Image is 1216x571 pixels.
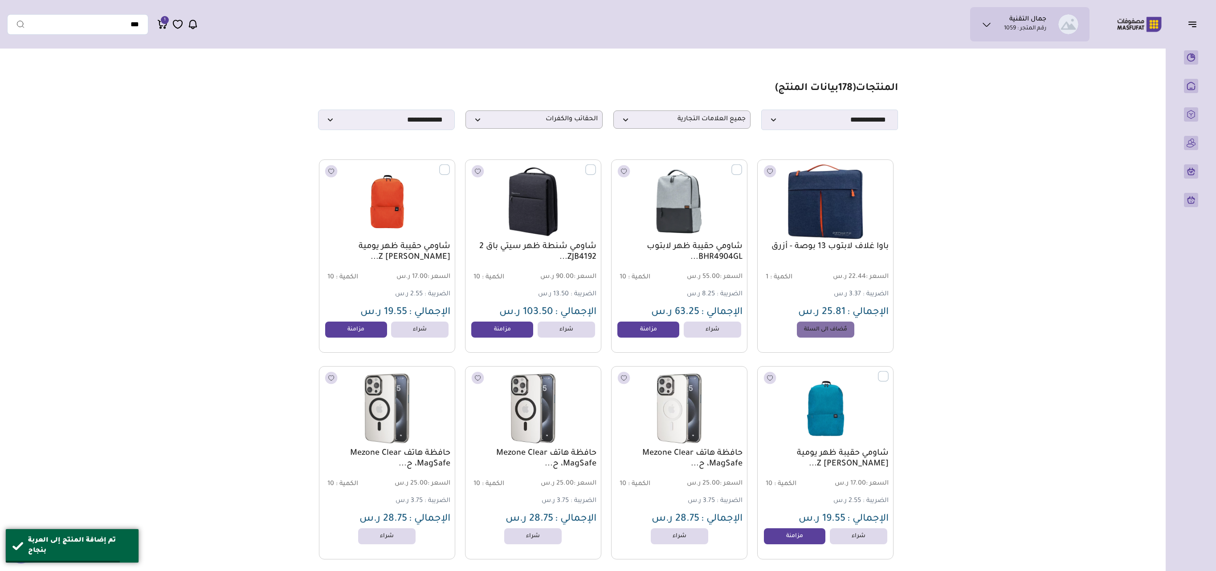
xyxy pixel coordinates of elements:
a: شاومي حقيبة ظهر يومية [PERSON_NAME] Z... [324,241,450,263]
img: 241.625-241.6252025-04-07-67f401b20b0eb.png [324,371,450,446]
span: 10 [620,274,626,281]
span: الكمية : [628,481,650,488]
span: 19.55 ر.س [360,307,407,318]
span: 22.44 ر.س [826,273,889,281]
span: 63.25 ر.س [651,307,699,318]
span: 2.55 ر.س [833,498,861,505]
span: الإجمالي : [701,514,743,525]
span: الإجمالي : [847,514,889,525]
span: الضريبة : [571,498,596,505]
span: 10 [766,481,772,488]
span: 1 [766,274,768,281]
a: شراء [830,528,887,544]
a: باوا غلاف لابتوب 13 بوصة - أزرق [762,241,889,252]
img: 241.625-241.6252025-07-13-6873aa1b452a6.png [616,164,742,239]
img: Logo [1111,16,1168,33]
span: الإجمالي : [555,514,596,525]
span: السعر : [866,480,889,487]
span: الضريبة : [863,498,889,505]
a: مزامنة [471,322,533,338]
span: الإجمالي : [701,307,743,318]
img: 241.625-241.62520250713133322969249.png [763,371,888,446]
span: 90.00 ر.س [534,273,596,281]
span: السعر : [574,273,596,281]
a: حافظة هاتف Mezone Clear MagSafe، ح... [324,448,450,469]
span: الكمية : [482,481,504,488]
span: 55.00 ر.س [680,273,743,281]
span: 10 [620,481,626,488]
span: 8.25 ر.س [687,291,715,298]
span: الإجمالي : [555,307,596,318]
span: الإجمالي : [409,514,450,525]
a: شاومي حقيبة ظهر يومية [PERSON_NAME] Z... [762,448,889,469]
img: 241.625-241.62520250713133323622400.png [324,164,450,239]
span: الضريبة : [863,291,889,298]
span: الضريبة : [717,498,743,505]
span: 17.00 ر.س [388,273,450,281]
a: حافظة هاتف Mezone Clear MagSafe، ح... [616,448,743,469]
span: 25.00 ر.س [534,480,596,488]
span: الإجمالي : [847,307,889,318]
img: 241.625-241.62520250713133327171328.png [470,164,596,239]
a: شراء [391,322,449,338]
h1: جمال التقنية [1009,16,1046,24]
span: 3.37 ر.س [834,291,861,298]
p: جميع العلامات التجارية [613,110,751,129]
span: 10 [327,274,334,281]
span: 25.00 ر.س [388,480,450,488]
a: مزامنة [617,322,679,338]
span: الحقائب والكفرات [470,115,598,124]
span: 28.75 ر.س [652,514,699,525]
span: 2.55 ر.س [395,291,423,298]
a: شراء [684,322,741,338]
div: تم إضافة المنتج إلى العربة بنجاح [28,536,132,556]
span: 3.75 ر.س [542,498,569,505]
span: جميع العلامات التجارية [618,115,746,124]
a: شاومي شنطة ظهر سيتي باق 2 ZJB4192... [470,241,596,263]
span: 13.50 ر.س [538,291,569,298]
span: الكمية : [336,481,358,488]
img: 241.625-241.6252025-07-16-68777142dc720.png [763,164,888,239]
a: مزامنة [325,322,387,338]
span: 25.81 ر.س [798,307,845,318]
span: الضريبة : [424,291,450,298]
span: الكمية : [336,274,358,281]
a: حافظة هاتف Mezone Clear MagSafe، ح... [470,448,596,469]
span: السعر : [720,273,743,281]
span: الضريبة : [571,291,596,298]
p: رقم المتجر : 1059 [1004,24,1046,33]
span: السعر : [720,480,743,487]
a: شراء [504,528,562,544]
a: مٌضاف الى السلة [797,322,854,338]
h1: المنتجات [775,82,898,95]
span: الإجمالي : [409,307,450,318]
span: 1 [164,16,166,24]
a: 1 [157,19,168,30]
span: الضريبة : [424,498,450,505]
span: الكمية : [482,274,504,281]
span: 10 [473,481,480,488]
span: الكمية : [774,481,796,488]
span: الكمية : [770,274,792,281]
span: 19.55 ر.س [799,514,845,525]
a: شاومي حقيبة ظهر لابتوب BHR4904GL... [616,241,743,263]
span: ( بيانات المنتج) [775,83,856,94]
span: الكمية : [628,274,650,281]
p: الحقائب والكفرات [465,110,603,129]
span: 3.75 ر.س [396,498,423,505]
a: مزامنة [764,528,826,544]
a: شراء [651,528,708,544]
span: الضريبة : [717,291,743,298]
span: 28.75 ر.س [506,514,553,525]
span: 25.00 ر.س [680,480,743,488]
span: 28.75 ر.س [359,514,407,525]
a: شراء [538,322,595,338]
span: السعر : [428,480,450,487]
img: 2025-04-07-67f401b36a58e.png [470,371,596,446]
span: 103.50 ر.س [499,307,553,318]
img: جمال التقنية [1058,14,1078,34]
span: 3.75 ر.س [688,498,715,505]
span: السعر : [866,273,889,281]
span: 10 [473,274,480,281]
